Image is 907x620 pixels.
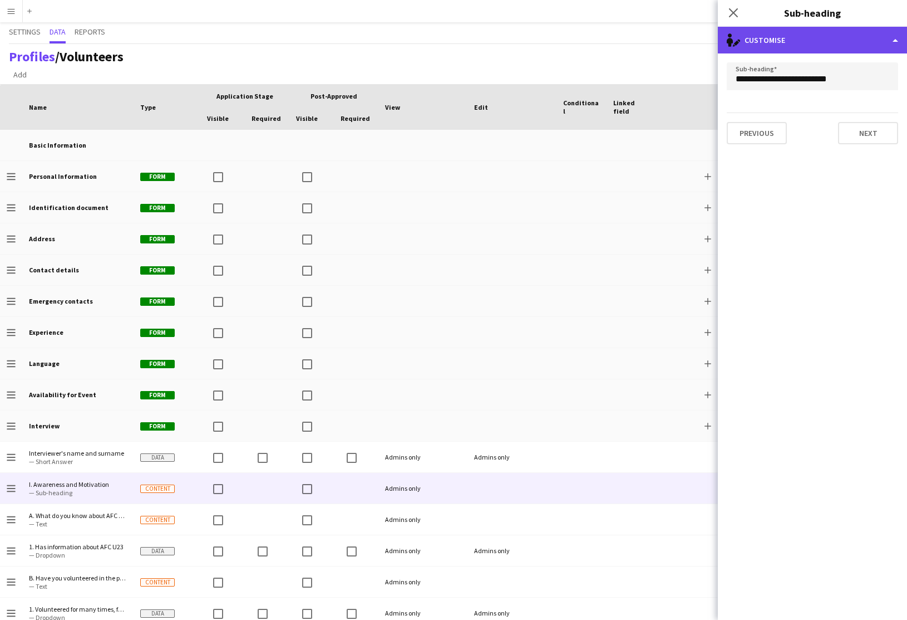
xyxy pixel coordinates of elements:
span: Form [140,297,175,306]
span: Data [140,547,175,555]
span: Form [140,360,175,368]
span: Post-Approved [310,92,357,100]
a: Profiles [9,48,55,65]
span: Interviewer's name and surname [29,449,127,457]
b: Language [29,359,60,368]
b: Interview [29,422,60,430]
div: Admins only [378,535,467,566]
span: Form [140,391,175,399]
span: — Short Answer [29,457,127,466]
b: Personal Information [29,172,97,180]
h1: / [9,48,124,65]
span: — Sub-heading [29,489,127,497]
span: B. Have you volunteered in the past? If yes, then what have you enjoyed most about previous [DEMO... [29,574,127,582]
span: Data [140,453,175,462]
span: I. Awareness and Motivation [29,480,127,489]
span: Conditional [563,99,600,115]
button: Previous [727,122,787,144]
span: Visible [296,114,318,123]
span: Required [252,114,281,123]
a: Add [9,67,31,82]
span: Form [140,204,175,212]
span: Form [140,173,175,181]
span: Add [13,70,27,80]
span: 1. Has information about AFC U23 [29,543,127,551]
span: View [385,103,400,111]
span: — Dropdown [29,551,127,559]
span: Content [140,485,175,493]
span: 1. Volunteered for many times, for different projects/organizations [29,605,127,613]
span: Application stage [216,92,273,100]
span: — Text [29,582,127,590]
b: Basic Information [29,141,86,149]
span: Data [140,609,175,618]
span: Visible [207,114,229,123]
b: Availability for Event [29,390,96,399]
b: Contact details [29,266,79,274]
div: Admins only [467,535,556,566]
div: Admins only [378,473,467,504]
span: A. What do you know about AFC U23? [29,511,127,520]
span: Form [140,329,175,337]
span: Settings [9,28,41,36]
div: Admins only [378,442,467,472]
span: Form [140,422,175,431]
span: Form [140,266,175,275]
div: Admins only [378,504,467,535]
div: Admins only [467,442,556,472]
b: Experience [29,328,63,336]
span: — Text [29,520,127,528]
span: Content [140,578,175,587]
button: Next [838,122,898,144]
span: Volunteers [60,48,124,65]
span: Edit [474,103,488,111]
b: Identification document [29,203,109,212]
span: Type [140,103,156,111]
span: Name [29,103,47,111]
span: Required [341,114,370,123]
span: Data [50,28,66,36]
span: Reports [75,28,105,36]
h3: Sub-heading [718,6,907,20]
b: Emergency contacts [29,297,93,305]
span: Content [140,516,175,524]
span: Linked field [613,99,650,115]
b: Address [29,235,55,243]
span: Form [140,235,175,243]
div: Admins only [378,567,467,597]
div: Customise [718,27,907,53]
